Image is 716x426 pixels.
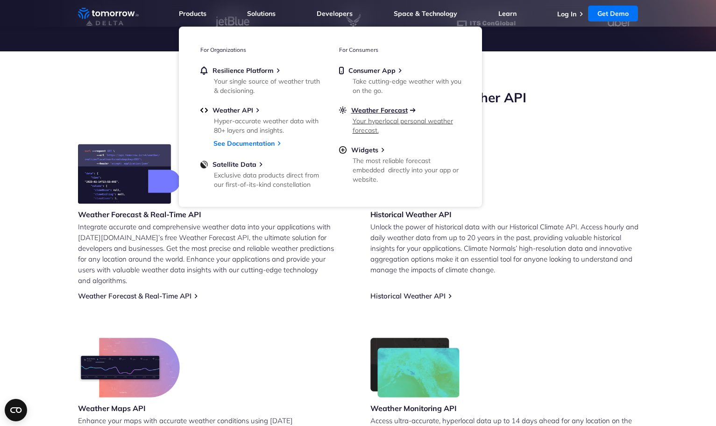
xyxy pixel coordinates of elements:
a: Weather ForecastYour hyperlocal personal weather forecast. [339,106,461,133]
a: Log In [557,10,576,18]
div: Exclusive data products direct from our first-of-its-kind constellation [214,170,323,189]
h3: Weather Maps API [78,403,180,413]
div: The most reliable forecast embedded directly into your app or website. [353,156,461,184]
span: Weather API [213,106,253,114]
div: Your hyperlocal personal weather forecast. [353,116,461,135]
p: Integrate accurate and comprehensive weather data into your applications with [DATE][DOMAIN_NAME]... [78,221,346,286]
img: api.svg [200,106,208,114]
img: plus-circle.svg [339,146,347,154]
a: See Documentation [213,139,275,148]
a: Weather Forecast & Real-Time API [78,291,191,300]
a: Solutions [247,9,276,18]
span: Widgets [351,146,378,154]
a: Learn [498,9,517,18]
span: Resilience Platform [213,66,274,75]
h3: For Organizations [200,46,322,53]
a: Weather APIHyper-accurate weather data with 80+ layers and insights. [200,106,322,133]
a: Space & Technology [394,9,457,18]
div: Hyper-accurate weather data with 80+ layers and insights. [214,116,323,135]
span: Satellite Data [213,160,256,169]
img: satellite-data-menu.png [200,160,208,169]
div: Your single source of weather truth & decisioning. [214,77,323,95]
h3: For Consumers [339,46,461,53]
a: Satellite DataExclusive data products direct from our first-of-its-kind constellation [200,160,322,187]
a: Products [179,9,206,18]
img: sun.svg [339,106,347,114]
img: mobile.svg [339,66,344,75]
div: Take cutting-edge weather with you on the go. [353,77,461,95]
a: Home link [78,7,139,21]
a: Historical Weather API [370,291,446,300]
span: Consumer App [348,66,396,75]
p: Unlock the power of historical data with our Historical Climate API. Access hourly and daily weat... [370,221,638,275]
a: Consumer AppTake cutting-edge weather with you on the go. [339,66,461,93]
a: Get Demo [588,6,638,21]
h3: Weather Forecast & Real-Time API [78,209,201,220]
img: bell.svg [200,66,208,75]
h3: Historical Weather API [370,209,452,220]
a: WidgetsThe most reliable forecast embedded directly into your app or website. [339,146,461,182]
h3: Weather Monitoring API [370,403,460,413]
h2: Leverage [DATE][DOMAIN_NAME]’s Free Weather API [78,89,638,106]
button: Open CMP widget [5,399,27,421]
span: Weather Forecast [351,106,408,114]
a: Developers [317,9,353,18]
a: Resilience PlatformYour single source of weather truth & decisioning. [200,66,322,93]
